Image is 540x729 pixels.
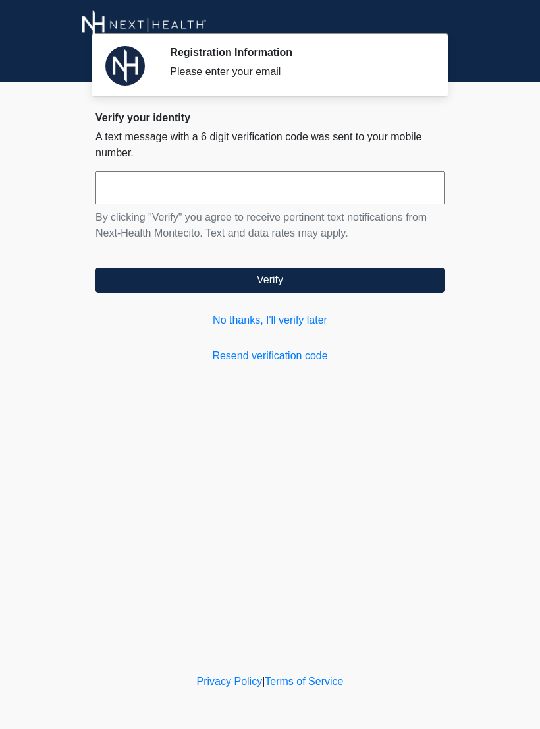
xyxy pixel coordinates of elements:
a: Resend verification code [95,348,445,364]
p: By clicking "Verify" you agree to receive pertinent text notifications from Next-Health Montecito... [95,210,445,241]
a: Privacy Policy [197,676,263,687]
button: Verify [95,268,445,293]
div: Please enter your email [170,64,425,80]
img: Next-Health Montecito Logo [82,10,207,40]
h2: Verify your identity [95,111,445,124]
a: No thanks, I'll verify later [95,312,445,328]
a: | [262,676,265,687]
a: Terms of Service [265,676,343,687]
img: Agent Avatar [105,46,145,86]
p: A text message with a 6 digit verification code was sent to your mobile number. [95,129,445,161]
h2: Registration Information [170,46,425,59]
